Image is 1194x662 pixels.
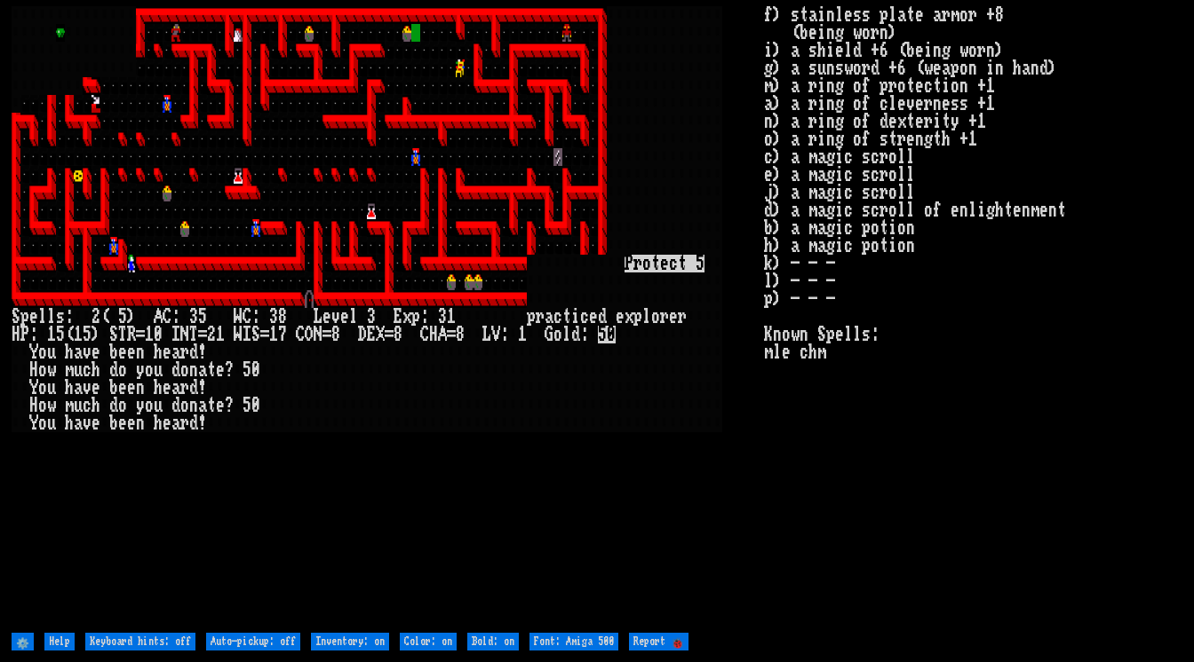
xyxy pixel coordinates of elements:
[171,379,180,397] div: a
[92,326,100,343] div: )
[669,255,678,272] mark: c
[296,326,305,343] div: C
[47,343,56,361] div: u
[571,308,580,326] div: i
[83,379,92,397] div: v
[553,326,562,343] div: o
[260,326,269,343] div: =
[145,361,154,379] div: o
[189,414,198,432] div: d
[47,308,56,326] div: l
[625,308,633,326] div: x
[171,326,180,343] div: I
[92,308,100,326] div: 2
[38,379,47,397] div: o
[171,397,180,414] div: d
[580,326,589,343] div: :
[349,308,358,326] div: l
[651,255,660,272] mark: t
[598,326,607,343] mark: 5
[83,326,92,343] div: 5
[243,397,251,414] div: 5
[65,308,74,326] div: :
[29,379,38,397] div: Y
[198,361,207,379] div: a
[29,326,38,343] div: :
[678,308,687,326] div: r
[625,255,633,272] mark: P
[74,326,83,343] div: 1
[65,343,74,361] div: h
[633,255,642,272] mark: r
[180,361,189,379] div: o
[47,379,56,397] div: u
[12,633,34,650] input: ⚙️
[311,633,389,650] input: Inventory: on
[118,326,127,343] div: T
[660,308,669,326] div: r
[420,326,429,343] div: C
[29,414,38,432] div: Y
[44,633,75,650] input: Help
[198,343,207,361] div: !
[189,379,198,397] div: d
[136,397,145,414] div: y
[633,308,642,326] div: p
[438,308,447,326] div: 3
[38,414,47,432] div: o
[47,361,56,379] div: w
[529,633,618,650] input: Font: Amiga 500
[74,414,83,432] div: a
[607,326,616,343] mark: 0
[109,397,118,414] div: d
[74,361,83,379] div: u
[136,326,145,343] div: =
[216,397,225,414] div: e
[660,255,669,272] mark: e
[109,326,118,343] div: S
[145,397,154,414] div: o
[305,326,314,343] div: O
[251,397,260,414] div: 0
[243,308,251,326] div: C
[322,308,331,326] div: e
[47,326,56,343] div: 1
[85,633,195,650] input: Keyboard hints: off
[207,326,216,343] div: 2
[225,361,234,379] div: ?
[189,343,198,361] div: d
[394,308,402,326] div: E
[163,414,171,432] div: e
[29,308,38,326] div: e
[180,379,189,397] div: r
[189,308,198,326] div: 3
[20,326,29,343] div: P
[65,414,74,432] div: h
[527,308,536,326] div: p
[616,308,625,326] div: e
[642,308,651,326] div: l
[109,379,118,397] div: b
[83,343,92,361] div: v
[20,308,29,326] div: p
[83,414,92,432] div: v
[400,633,457,650] input: Color: on
[38,361,47,379] div: o
[109,361,118,379] div: d
[278,308,287,326] div: 8
[189,397,198,414] div: n
[278,326,287,343] div: 7
[83,361,92,379] div: c
[171,343,180,361] div: a
[65,361,74,379] div: m
[180,326,189,343] div: N
[92,379,100,397] div: e
[154,343,163,361] div: h
[56,308,65,326] div: s
[562,326,571,343] div: l
[74,343,83,361] div: a
[669,308,678,326] div: e
[136,379,145,397] div: n
[385,326,394,343] div: =
[314,326,322,343] div: N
